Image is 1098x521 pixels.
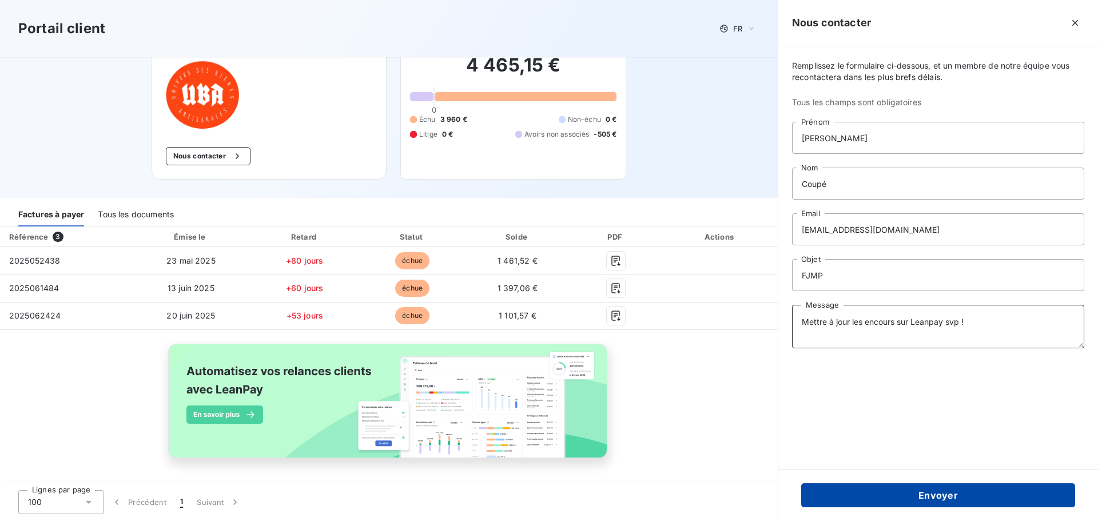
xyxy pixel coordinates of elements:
[606,114,616,125] span: 0 €
[286,283,323,293] span: +60 jours
[286,256,323,265] span: +80 jours
[568,114,601,125] span: Non-échu
[665,231,775,242] div: Actions
[166,147,250,165] button: Nous contacter
[419,129,437,140] span: Litige
[134,231,248,242] div: Émise le
[395,252,429,269] span: échue
[419,114,436,125] span: Échu
[9,311,61,320] span: 2025062424
[361,231,463,242] div: Statut
[173,490,190,514] button: 1
[190,490,248,514] button: Suivant
[166,311,215,320] span: 20 juin 2025
[792,97,1084,108] span: Tous les champs sont obligatoires
[792,213,1084,245] input: placeholder
[468,231,567,242] div: Solde
[166,60,239,129] img: Company logo
[792,122,1084,154] input: placeholder
[498,283,538,293] span: 1 397,06 €
[395,307,429,324] span: échue
[158,337,620,478] img: banner
[792,15,871,31] h5: Nous contacter
[572,231,661,242] div: PDF
[432,105,436,114] span: 0
[28,496,42,508] span: 100
[395,280,429,297] span: échue
[499,311,536,320] span: 1 101,57 €
[792,305,1084,348] textarea: Mettre à jour les encours sur Leanpay svp !
[9,283,59,293] span: 2025061484
[18,202,84,226] div: Factures à payer
[18,18,105,39] h3: Portail client
[442,129,453,140] span: 0 €
[792,259,1084,291] input: placeholder
[98,202,174,226] div: Tous les documents
[166,256,216,265] span: 23 mai 2025
[180,496,183,508] span: 1
[801,483,1075,507] button: Envoyer
[524,129,590,140] span: Avoirs non associés
[104,490,173,514] button: Précédent
[410,54,616,88] h2: 4 465,15 €
[498,256,538,265] span: 1 461,52 €
[594,129,616,140] span: -505 €
[53,232,63,242] span: 3
[9,256,61,265] span: 2025052438
[287,311,323,320] span: +53 jours
[168,283,214,293] span: 13 juin 2025
[253,231,357,242] div: Retard
[9,232,48,241] div: Référence
[792,60,1084,83] span: Remplissez le formulaire ci-dessous, et un membre de notre équipe vous recontactera dans les plus...
[440,114,467,125] span: 3 960 €
[792,168,1084,200] input: placeholder
[733,24,742,33] span: FR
